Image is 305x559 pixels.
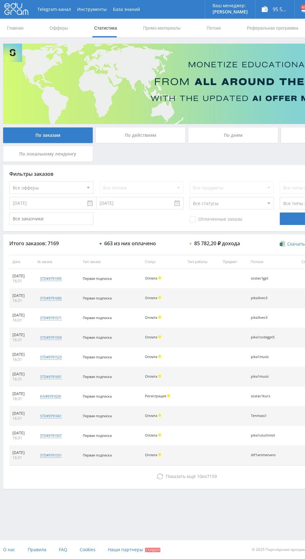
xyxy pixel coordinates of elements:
[145,354,157,359] span: Оплата
[40,276,62,281] div: std#9791595
[145,276,157,280] span: Оплата
[251,276,279,280] div: sostav1gpt
[83,296,112,300] span: Первая подписка
[6,19,24,37] a: Главная
[143,19,181,37] a: Промо-материалы
[251,375,279,379] div: pika1music
[251,335,279,339] div: pika1codegpt5
[83,394,112,399] span: Первая подписка
[251,433,279,437] div: pika1uluchmid
[40,296,62,301] div: std#9791685
[83,453,112,457] span: Первая подписка
[83,413,112,418] span: Первая подписка
[158,316,161,319] span: Холд
[59,547,67,552] span: FAQ
[83,276,112,281] span: Первая подписка
[167,394,170,397] span: Холд
[206,19,222,37] a: Потоки
[12,396,31,401] div: 16:31
[12,455,31,460] div: 16:31
[158,355,161,358] span: Холд
[251,355,279,359] div: pika1music
[80,540,96,559] a: Cookies
[40,335,62,340] div: std#9791559
[145,413,157,418] span: Оплата
[251,453,279,457] div: dtf1animenano
[158,453,161,456] span: Холд
[145,295,157,300] span: Оплата
[188,127,278,143] div: По дням
[251,394,279,398] div: sostav1kurs
[12,416,31,421] div: 16:31
[158,375,161,378] span: Холд
[197,473,202,479] span: 10
[9,213,93,225] input: Все заказчики
[145,548,160,552] span: Скидки
[12,431,31,436] div: [DATE]
[12,298,31,303] div: 16:31
[166,473,196,479] span: Показать ещё
[166,473,217,479] span: из
[251,316,279,320] div: pika3veo3
[3,540,15,559] a: О нас
[213,3,248,8] p: Ваш менеджер:
[158,433,161,437] span: Холд
[49,19,69,37] a: Офферы
[108,547,143,552] span: Наши партнеры
[145,374,157,379] span: Оплата
[145,335,157,339] span: Оплата
[158,414,161,417] span: Холд
[145,394,166,398] span: Регистрация
[12,279,31,284] div: 16:31
[40,394,61,399] div: kai#9791629
[213,9,248,14] p: [PERSON_NAME]
[83,315,112,320] span: Первая подписка
[93,19,118,37] a: Статистика
[12,372,31,377] div: [DATE]
[145,433,157,437] span: Оплата
[40,413,62,418] div: std#9791661
[158,276,161,279] span: Холд
[12,352,31,357] div: [DATE]
[83,355,112,359] span: Первая подписка
[3,547,15,552] span: О нас
[246,19,299,37] a: Реферальная программа
[12,450,31,455] div: [DATE]
[158,335,161,338] span: Холд
[280,241,285,247] img: xlsx
[96,127,185,143] div: По действиям
[251,296,279,300] div: pika3veo3
[28,540,46,559] a: Правила
[145,315,157,320] span: Оплата
[28,547,46,552] span: Правила
[40,315,62,320] div: std#9791571
[251,414,279,418] div: Tenmass1
[207,473,217,479] span: 7159
[59,540,67,559] a: FAQ
[12,337,31,342] div: 16:31
[145,452,157,457] span: Оплата
[108,540,160,559] a: Наши партнеры Скидки
[12,411,31,416] div: [DATE]
[248,255,290,269] th: Потоки
[12,436,31,441] div: 16:31
[12,293,31,298] div: [DATE]
[220,255,248,269] th: Предмет
[40,374,62,379] div: std#9791691
[83,335,112,340] span: Первая подписка
[104,241,156,246] div: 663 из них оплачено
[12,391,31,396] div: [DATE]
[83,433,112,438] span: Первая подписка
[12,377,31,382] div: 16:31
[158,296,161,299] span: Холд
[34,255,80,269] th: № заказа
[83,374,112,379] span: Первая подписка
[40,433,62,438] div: std#9791507
[185,255,220,269] th: Тип работы
[9,255,34,269] th: Дата
[3,146,93,162] div: По локальному лендингу
[3,127,93,143] div: По заказам
[80,547,96,552] span: Cookies
[12,357,31,362] div: 16:31
[190,216,242,222] span: Оплаченные заказы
